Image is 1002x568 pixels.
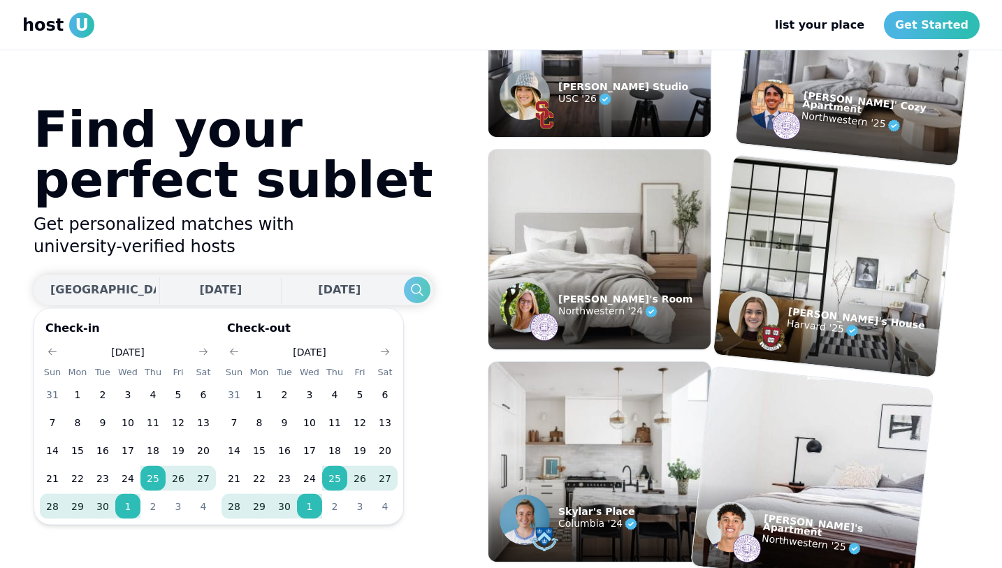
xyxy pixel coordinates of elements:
[140,466,166,491] button: 25
[90,382,115,407] button: 2
[761,530,917,563] p: Northwestern '25
[488,150,711,349] img: example listing
[40,365,65,379] th: Sunday
[140,410,166,435] button: 11
[115,494,140,519] button: 1
[756,322,787,353] img: example listing host
[40,494,65,519] button: 28
[247,410,272,435] button: 8
[40,320,216,342] p: Check-in
[318,283,361,296] span: [DATE]
[222,438,247,463] button: 14
[115,438,140,463] button: 17
[763,514,919,546] p: [PERSON_NAME]'s Apartment
[199,283,242,296] span: [DATE]
[247,494,272,519] button: 29
[224,342,244,362] button: Go to previous month
[65,466,90,491] button: 22
[558,82,688,91] p: [PERSON_NAME] Studio
[530,101,558,129] img: example listing host
[297,466,322,491] button: 24
[272,365,297,379] th: Tuesday
[272,466,297,491] button: 23
[375,342,395,362] button: Go to next month
[293,345,326,359] div: [DATE]
[222,365,247,379] th: Sunday
[194,342,213,362] button: Go to next month
[115,466,140,491] button: 24
[884,11,980,39] a: Get Started
[247,438,272,463] button: 15
[65,382,90,407] button: 1
[65,410,90,435] button: 8
[372,438,398,463] button: 20
[90,365,115,379] th: Tuesday
[115,410,140,435] button: 10
[558,516,639,532] p: Columbia '24
[558,303,692,320] p: Northwestern '24
[347,466,372,491] button: 26
[166,410,191,435] button: 12
[111,345,144,359] div: [DATE]
[372,494,398,519] button: 4
[140,494,166,519] button: 2
[404,277,430,303] button: Search
[34,275,433,305] div: Dates trigger
[372,365,398,379] th: Saturday
[297,438,322,463] button: 17
[272,494,297,519] button: 30
[297,410,322,435] button: 10
[771,110,801,141] img: example listing host
[372,382,398,407] button: 6
[347,410,372,435] button: 12
[191,466,216,491] button: 27
[322,382,347,407] button: 4
[297,494,322,519] button: 1
[500,495,550,545] img: example listing host
[347,438,372,463] button: 19
[713,155,955,377] img: example listing
[222,410,247,435] button: 7
[166,494,191,519] button: 3
[65,365,90,379] th: Monday
[802,91,962,124] p: [PERSON_NAME]' Cozy Apartment
[90,494,115,519] button: 30
[222,494,247,519] button: 28
[488,362,711,562] img: example listing
[272,438,297,463] button: 16
[764,11,876,39] a: list your place
[530,313,558,341] img: example listing host
[787,307,925,330] p: [PERSON_NAME]'s House
[558,507,639,516] p: Skylar's Place
[191,438,216,463] button: 20
[322,410,347,435] button: 11
[726,289,781,344] img: example listing host
[347,494,372,519] button: 3
[50,282,320,298] div: [GEOGRAPHIC_DATA], [GEOGRAPHIC_DATA]
[140,382,166,407] button: 4
[272,382,297,407] button: 2
[222,466,247,491] button: 21
[166,438,191,463] button: 19
[247,466,272,491] button: 22
[40,438,65,463] button: 14
[90,438,115,463] button: 16
[140,438,166,463] button: 18
[115,382,140,407] button: 3
[40,466,65,491] button: 21
[801,108,961,141] p: Northwestern '25
[322,494,347,519] button: 2
[166,382,191,407] button: 5
[322,365,347,379] th: Thursday
[65,438,90,463] button: 15
[191,365,216,379] th: Saturday
[786,315,924,346] p: Harvard '25
[748,77,797,131] img: example listing host
[191,494,216,519] button: 4
[297,365,322,379] th: Wednesday
[40,410,65,435] button: 7
[166,466,191,491] button: 26
[558,295,692,303] p: [PERSON_NAME]'s Room
[166,365,191,379] th: Friday
[372,466,398,491] button: 27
